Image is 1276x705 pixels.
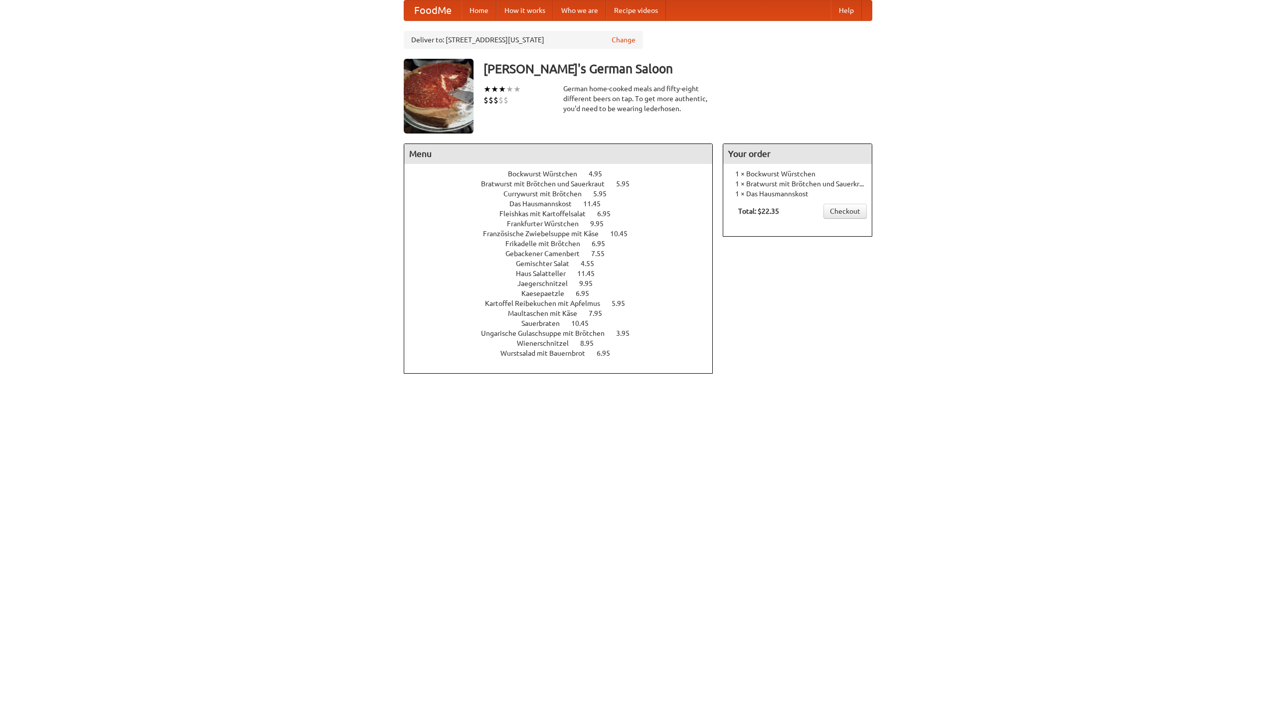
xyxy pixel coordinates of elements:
span: Gebackener Camenbert [505,250,590,258]
li: $ [503,95,508,106]
span: 6.95 [597,349,620,357]
a: Haus Salatteller 11.45 [516,270,613,278]
h4: Your order [723,144,872,164]
a: Who we are [553,0,606,20]
span: Haus Salatteller [516,270,576,278]
span: Ungarische Gulaschsuppe mit Brötchen [481,329,615,337]
span: 6.95 [576,289,599,297]
a: Kaesepaetzle 6.95 [521,289,608,297]
a: Change [612,35,636,45]
a: Fleishkas mit Kartoffelsalat 6.95 [499,210,629,218]
span: 3.95 [616,329,639,337]
li: ★ [491,84,498,95]
span: Frikadelle mit Brötchen [505,240,590,248]
span: Kartoffel Reibekuchen mit Apfelmus [485,299,610,307]
a: Help [831,0,862,20]
a: Ungarische Gulaschsuppe mit Brötchen 3.95 [481,329,648,337]
span: 4.95 [589,170,612,178]
span: 11.45 [583,200,611,208]
li: ★ [513,84,521,95]
li: $ [493,95,498,106]
span: 4.55 [581,260,604,268]
span: Gemischter Salat [516,260,579,268]
h3: [PERSON_NAME]'s German Saloon [483,59,872,79]
span: 8.95 [580,339,604,347]
span: 6.95 [597,210,621,218]
a: Currywurst mit Brötchen 5.95 [503,190,625,198]
li: ★ [483,84,491,95]
a: Checkout [823,204,867,219]
a: Recipe videos [606,0,666,20]
span: Das Hausmannskost [509,200,582,208]
a: Gemischter Salat 4.55 [516,260,613,268]
span: 7.95 [589,309,612,317]
a: Wienerschnitzel 8.95 [517,339,612,347]
span: 9.95 [590,220,614,228]
a: Jaegerschnitzel 9.95 [517,280,611,287]
a: Kartoffel Reibekuchen mit Apfelmus 5.95 [485,299,643,307]
span: Bratwurst mit Brötchen und Sauerkraut [481,180,615,188]
a: Gebackener Camenbert 7.55 [505,250,623,258]
span: 5.95 [612,299,635,307]
img: angular.jpg [404,59,474,134]
a: Wurstsalad mit Bauernbrot 6.95 [500,349,629,357]
li: 1 × Bockwurst Würstchen [728,169,867,179]
div: Deliver to: [STREET_ADDRESS][US_STATE] [404,31,643,49]
a: Frikadelle mit Brötchen 6.95 [505,240,624,248]
div: German home-cooked meals and fifty-eight different beers on tap. To get more authentic, you'd nee... [563,84,713,114]
span: 5.95 [593,190,617,198]
span: 6.95 [592,240,615,248]
span: Wurstsalad mit Bauernbrot [500,349,595,357]
span: Bockwurst Würstchen [508,170,587,178]
span: 5.95 [616,180,639,188]
span: Frankfurter Würstchen [507,220,589,228]
span: 10.45 [571,319,599,327]
b: Total: $22.35 [738,207,779,215]
a: Bratwurst mit Brötchen und Sauerkraut 5.95 [481,180,648,188]
span: Sauerbraten [521,319,570,327]
li: 1 × Bratwurst mit Brötchen und Sauerkraut [728,179,867,189]
li: $ [483,95,488,106]
span: Maultaschen mit Käse [508,309,587,317]
span: 10.45 [610,230,638,238]
a: How it works [496,0,553,20]
a: Frankfurter Würstchen 9.95 [507,220,622,228]
span: Fleishkas mit Kartoffelsalat [499,210,596,218]
a: Bockwurst Würstchen 4.95 [508,170,621,178]
li: $ [488,95,493,106]
li: $ [498,95,503,106]
span: 9.95 [579,280,603,287]
span: Kaesepaetzle [521,289,574,297]
a: Home [462,0,496,20]
span: Jaegerschnitzel [517,280,578,287]
a: FoodMe [404,0,462,20]
li: ★ [506,84,513,95]
a: Maultaschen mit Käse 7.95 [508,309,621,317]
h4: Menu [404,144,712,164]
li: 1 × Das Hausmannskost [728,189,867,199]
a: Das Hausmannskost 11.45 [509,200,619,208]
a: Französische Zwiebelsuppe mit Käse 10.45 [483,230,646,238]
span: Wienerschnitzel [517,339,579,347]
span: 7.55 [591,250,615,258]
li: ★ [498,84,506,95]
span: 11.45 [577,270,605,278]
span: Currywurst mit Brötchen [503,190,592,198]
a: Sauerbraten 10.45 [521,319,607,327]
span: Französische Zwiebelsuppe mit Käse [483,230,609,238]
